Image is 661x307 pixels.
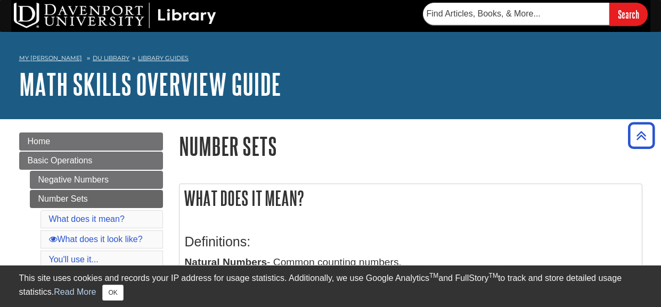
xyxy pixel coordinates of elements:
[19,132,163,151] a: Home
[49,235,143,244] a: What does it look like?
[19,68,281,101] a: Math Skills Overview Guide
[93,54,129,62] a: DU Library
[19,272,642,301] div: This site uses cookies and records your IP address for usage statistics. Additionally, we use Goo...
[49,214,125,223] a: What does it mean?
[19,51,642,68] nav: breadcrumb
[102,285,123,301] button: Close
[49,255,99,264] a: You'll use it...
[30,171,163,189] a: Negative Numbers
[30,190,163,208] a: Number Sets
[179,184,642,212] h2: What does it mean?
[624,128,658,143] a: Back to Top
[54,287,96,296] a: Read More
[19,54,82,63] a: My [PERSON_NAME]
[185,234,636,250] h3: Definitions:
[609,3,648,26] input: Search
[429,272,438,279] sup: TM
[179,132,642,160] h1: Number Sets
[185,255,636,270] p: - Common counting numbers.
[19,152,163,170] a: Basic Operations
[489,272,498,279] sup: TM
[28,137,51,146] span: Home
[423,3,648,26] form: Searches DU Library's articles, books, and more
[185,256,267,268] b: Natural Numbers
[423,3,609,25] input: Find Articles, Books, & More...
[138,54,189,62] a: Library Guides
[28,156,93,165] span: Basic Operations
[14,3,216,28] img: DU Library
